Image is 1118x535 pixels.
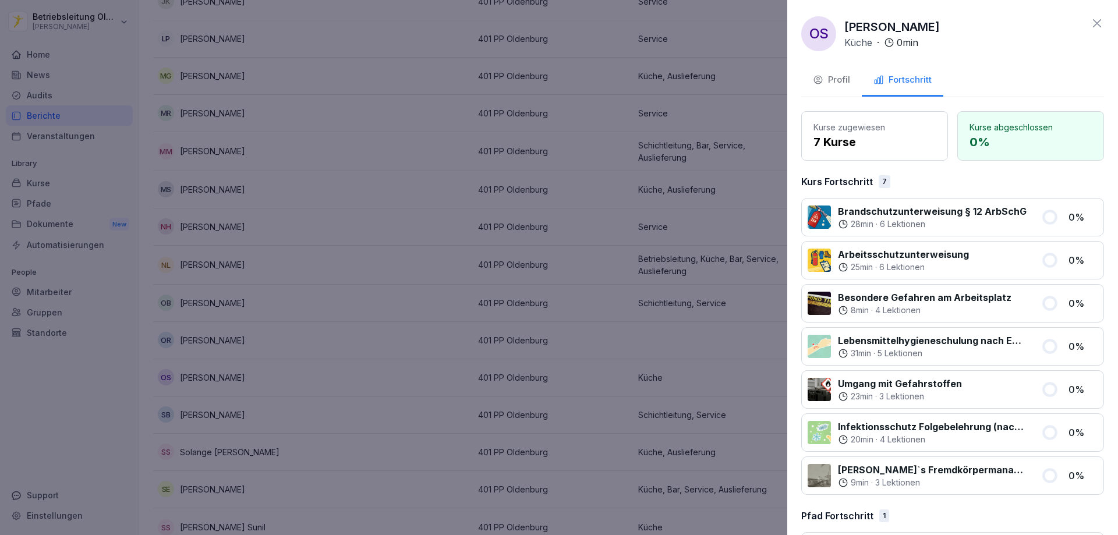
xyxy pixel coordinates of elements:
p: 8 min [851,304,869,316]
p: 0 min [897,36,918,49]
div: · [838,434,1027,445]
p: 5 Lektionen [878,348,922,359]
p: Küche [844,36,872,49]
p: Kurse abgeschlossen [970,121,1092,133]
p: 31 min [851,348,871,359]
p: 9 min [851,477,869,488]
div: 7 [879,175,890,188]
p: 25 min [851,261,873,273]
p: Umgang mit Gefahrstoffen [838,377,962,391]
p: 7 Kurse [813,133,936,151]
button: Fortschritt [862,65,943,97]
div: Profil [813,73,850,87]
p: 23 min [851,391,873,402]
div: 1 [879,509,889,522]
p: 4 Lektionen [880,434,925,445]
button: Profil [801,65,862,97]
p: Kurs Fortschritt [801,175,873,189]
p: 3 Lektionen [875,477,920,488]
div: · [844,36,918,49]
p: [PERSON_NAME] [844,18,940,36]
p: 4 Lektionen [875,304,921,316]
div: · [838,477,1027,488]
p: 0 % [1069,210,1098,224]
p: 6 Lektionen [880,218,925,230]
div: · [838,348,1027,359]
p: Infektionsschutz Folgebelehrung (nach §43 IfSG) [838,420,1027,434]
p: Lebensmittelhygieneschulung nach EU-Verordnung (EG) Nr. 852 / 2004 [838,334,1027,348]
div: Fortschritt [873,73,932,87]
p: 3 Lektionen [879,391,924,402]
div: · [838,261,969,273]
p: 28 min [851,218,873,230]
p: 0 % [970,133,1092,151]
p: 0 % [1069,339,1098,353]
p: 0 % [1069,296,1098,310]
p: 0 % [1069,253,1098,267]
p: 0 % [1069,426,1098,440]
p: Kurse zugewiesen [813,121,936,133]
p: 0 % [1069,382,1098,396]
p: 20 min [851,434,873,445]
div: · [838,391,962,402]
div: · [838,218,1027,230]
p: Besondere Gefahren am Arbeitsplatz [838,290,1011,304]
div: OS [801,16,836,51]
p: 6 Lektionen [879,261,925,273]
div: · [838,304,1011,316]
p: Pfad Fortschritt [801,509,873,523]
p: Arbeitsschutzunterweisung [838,247,969,261]
p: 0 % [1069,469,1098,483]
p: Brandschutzunterweisung § 12 ArbSchG [838,204,1027,218]
p: [PERSON_NAME]`s Fremdkörpermanagement [838,463,1027,477]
